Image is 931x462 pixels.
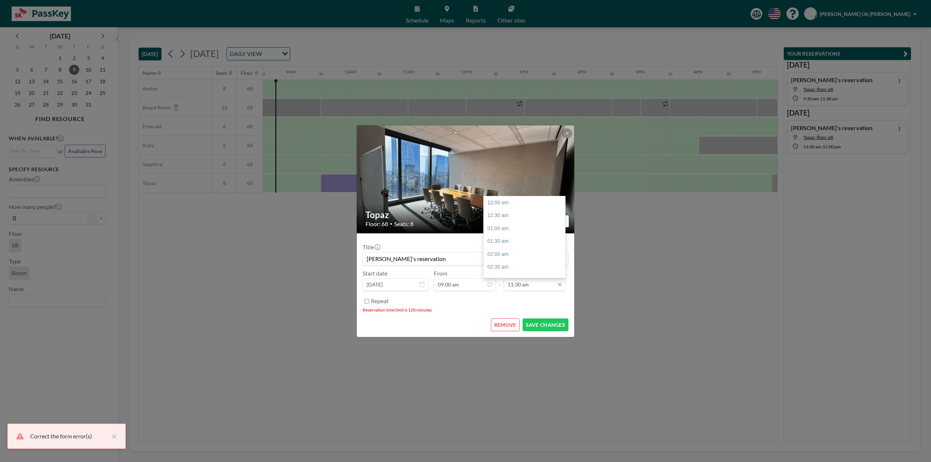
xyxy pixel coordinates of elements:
div: 03:00 am [484,274,569,287]
div: 02:00 am [484,248,569,261]
div: 01:30 am [484,235,569,248]
span: Floor: 68 [365,220,388,228]
img: 537.gif [357,117,575,241]
span: • [390,221,392,226]
li: Reservation time limit is 120 minutes [363,307,568,313]
input: (No title) [363,253,568,265]
div: 12:30 am [484,209,569,222]
label: From [434,270,447,277]
div: 02:30 am [484,261,569,274]
span: - [499,272,501,288]
label: Title [363,244,380,251]
div: 12:00 am [484,196,569,209]
label: Start date [363,270,387,277]
div: 01:00 am [484,222,569,235]
label: Repeat [371,297,389,305]
button: close [108,432,117,441]
button: REMOVE [491,318,520,331]
span: Seats: 8 [394,220,413,228]
h2: Topaz [365,209,566,220]
div: Correct the form error(s) [30,432,108,441]
button: SAVE CHANGES [523,318,568,331]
